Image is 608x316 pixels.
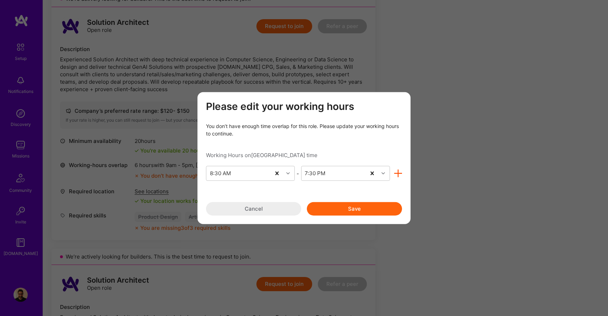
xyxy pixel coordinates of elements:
h3: Please edit your working hours [206,100,402,112]
button: Save [307,202,402,216]
div: 7:30 PM [305,170,325,177]
div: modal [197,92,411,224]
i: icon Chevron [286,172,290,175]
button: Cancel [206,202,301,216]
i: icon Chevron [381,172,385,175]
div: 8:30 AM [210,170,231,177]
div: Working Hours on [GEOGRAPHIC_DATA] time [206,151,402,159]
div: - [295,170,301,177]
div: You don’t have enough time overlap for this role. Please update your working hours to continue. [206,122,402,137]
